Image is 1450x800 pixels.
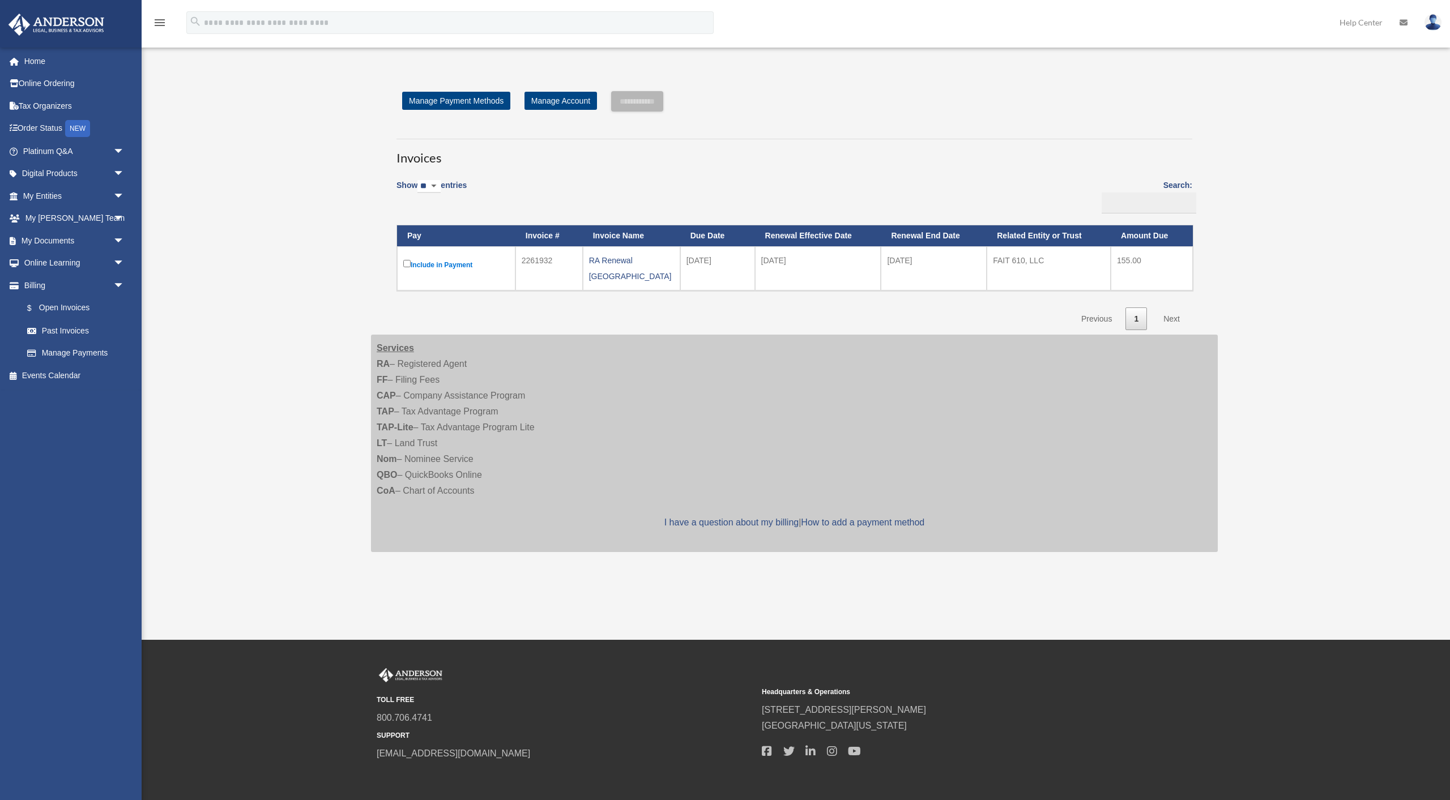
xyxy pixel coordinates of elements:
[1102,192,1196,214] input: Search:
[680,225,755,246] th: Due Date: activate to sort column ascending
[113,229,136,253] span: arrow_drop_down
[8,72,142,95] a: Online Ordering
[377,391,396,400] strong: CAP
[8,229,142,252] a: My Documentsarrow_drop_down
[403,258,509,272] label: Include in Payment
[377,375,388,384] strong: FF
[987,225,1111,246] th: Related Entity or Trust: activate to sort column ascending
[113,207,136,230] span: arrow_drop_down
[1155,307,1188,331] a: Next
[377,359,390,369] strong: RA
[8,95,142,117] a: Tax Organizers
[762,721,907,730] a: [GEOGRAPHIC_DATA][US_STATE]
[113,274,136,297] span: arrow_drop_down
[1098,178,1192,213] label: Search:
[1125,307,1147,331] a: 1
[113,185,136,208] span: arrow_drop_down
[397,225,515,246] th: Pay: activate to sort column descending
[515,225,583,246] th: Invoice #: activate to sort column ascending
[396,139,1192,167] h3: Invoices
[1425,14,1442,31] img: User Pic
[377,422,413,432] strong: TAP-Lite
[377,438,387,448] strong: LT
[8,117,142,140] a: Order StatusNEW
[189,15,202,28] i: search
[1111,225,1193,246] th: Amount Due: activate to sort column ascending
[987,246,1111,290] td: FAIT 610, LLC
[755,246,881,290] td: [DATE]
[8,140,142,162] a: Platinum Q&Aarrow_drop_down
[16,319,136,342] a: Past Invoices
[377,470,397,480] strong: QBO
[680,246,755,290] td: [DATE]
[371,335,1218,552] div: – Registered Agent – Filing Fees – Company Assistance Program – Tax Advantage Program – Tax Advan...
[403,260,411,267] input: Include in Payment
[801,517,924,527] a: How to add a payment method
[664,517,799,527] a: I have a question about my billing
[377,730,754,742] small: SUPPORT
[8,207,142,230] a: My [PERSON_NAME] Teamarrow_drop_down
[153,16,167,29] i: menu
[113,162,136,186] span: arrow_drop_down
[396,178,467,204] label: Show entries
[16,342,136,365] a: Manage Payments
[762,686,1139,698] small: Headquarters & Operations
[881,225,987,246] th: Renewal End Date: activate to sort column ascending
[8,185,142,207] a: My Entitiesarrow_drop_down
[113,252,136,275] span: arrow_drop_down
[881,246,987,290] td: [DATE]
[589,253,674,284] div: RA Renewal [GEOGRAPHIC_DATA]
[153,20,167,29] a: menu
[377,343,414,353] strong: Services
[583,225,680,246] th: Invoice Name: activate to sort column ascending
[755,225,881,246] th: Renewal Effective Date: activate to sort column ascending
[33,301,39,315] span: $
[16,297,130,320] a: $Open Invoices
[8,252,142,275] a: Online Learningarrow_drop_down
[417,180,441,193] select: Showentries
[8,162,142,185] a: Digital Productsarrow_drop_down
[5,14,108,36] img: Anderson Advisors Platinum Portal
[762,705,926,715] a: [STREET_ADDRESS][PERSON_NAME]
[8,364,142,387] a: Events Calendar
[377,668,445,683] img: Anderson Advisors Platinum Portal
[377,694,754,706] small: TOLL FREE
[377,713,432,722] a: 800.706.4741
[1073,307,1120,331] a: Previous
[113,140,136,163] span: arrow_drop_down
[377,748,530,758] a: [EMAIL_ADDRESS][DOMAIN_NAME]
[524,92,597,110] a: Manage Account
[515,246,583,290] td: 2261932
[65,120,90,137] div: NEW
[402,92,510,110] a: Manage Payment Methods
[377,454,397,464] strong: Nom
[8,274,136,297] a: Billingarrow_drop_down
[377,486,395,495] strong: CoA
[377,515,1212,531] p: |
[1111,246,1193,290] td: 155.00
[377,407,394,416] strong: TAP
[8,50,142,72] a: Home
